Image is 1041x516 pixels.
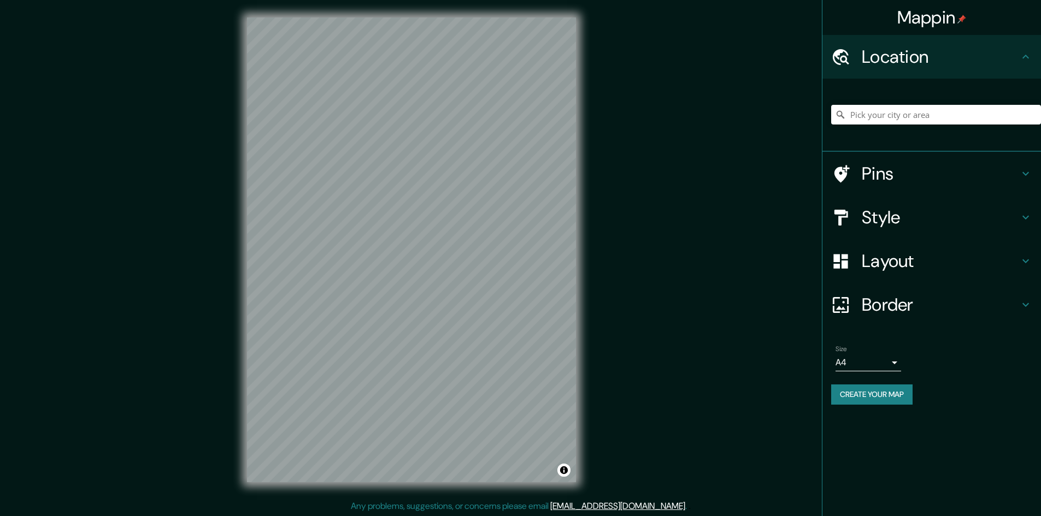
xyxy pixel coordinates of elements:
[247,17,576,482] canvas: Map
[897,7,967,28] h4: Mappin
[836,354,901,371] div: A4
[831,384,913,405] button: Create your map
[550,500,685,512] a: [EMAIL_ADDRESS][DOMAIN_NAME]
[822,283,1041,327] div: Border
[557,464,571,477] button: Toggle attribution
[831,105,1041,124] input: Pick your city or area
[862,294,1019,316] h4: Border
[351,500,687,513] p: Any problems, suggestions, or concerns please email .
[822,239,1041,283] div: Layout
[822,195,1041,239] div: Style
[822,35,1041,79] div: Location
[836,345,847,354] label: Size
[862,250,1019,272] h4: Layout
[862,206,1019,228] h4: Style
[689,500,691,513] div: .
[862,163,1019,185] h4: Pins
[822,152,1041,195] div: Pins
[687,500,689,513] div: .
[957,15,966,23] img: pin-icon.png
[862,46,1019,68] h4: Location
